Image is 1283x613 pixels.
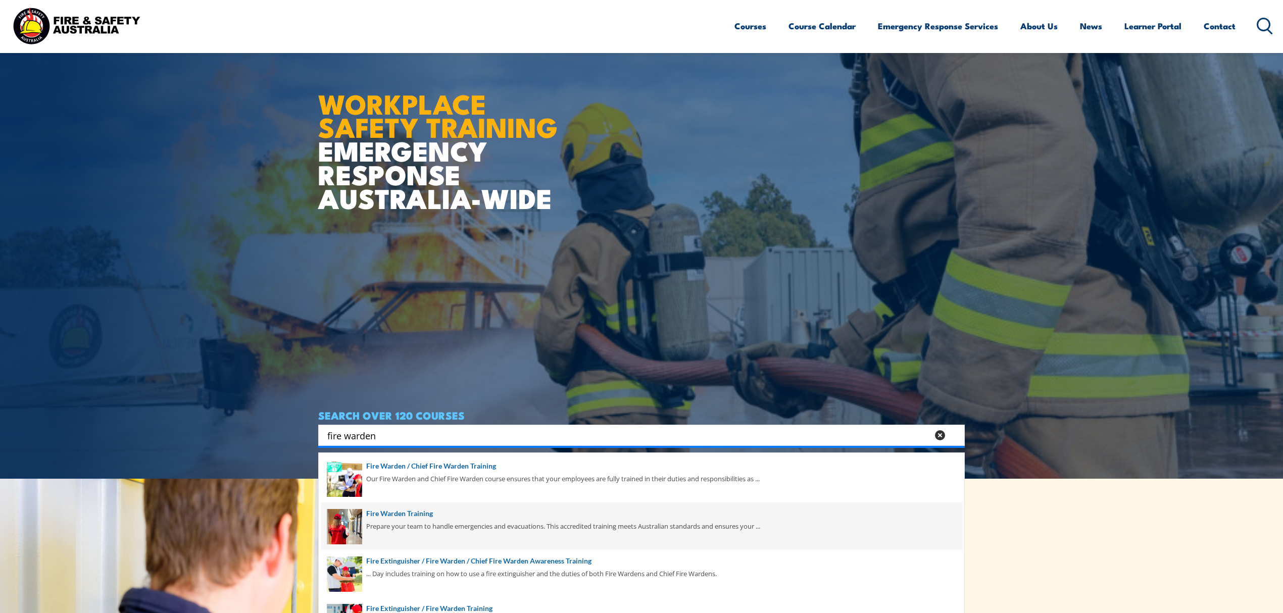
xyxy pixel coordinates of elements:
[327,461,956,472] a: Fire Warden / Chief Fire Warden Training
[878,13,998,39] a: Emergency Response Services
[318,410,965,421] h4: SEARCH OVER 120 COURSES
[734,13,766,39] a: Courses
[788,13,856,39] a: Course Calendar
[1020,13,1058,39] a: About Us
[947,428,961,442] button: Search magnifier button
[327,555,956,567] a: Fire Extinguisher / Fire Warden / Chief Fire Warden Awareness Training
[1204,13,1236,39] a: Contact
[327,428,928,443] input: Search input
[1124,13,1181,39] a: Learner Portal
[327,508,956,519] a: Fire Warden Training
[329,428,930,442] form: Search form
[1080,13,1102,39] a: News
[318,82,558,147] strong: WORKPLACE SAFETY TRAINING
[318,66,565,210] h1: EMERGENCY RESPONSE AUSTRALIA-WIDE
